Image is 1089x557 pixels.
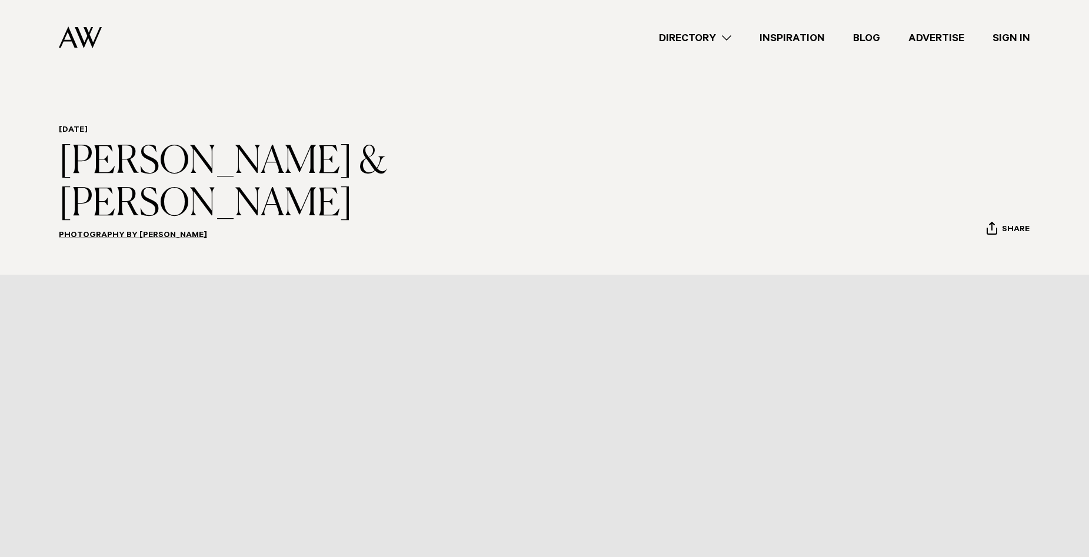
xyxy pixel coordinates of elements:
[645,30,745,46] a: Directory
[59,231,207,241] a: Photography by [PERSON_NAME]
[986,221,1030,239] button: Share
[1002,225,1030,236] span: Share
[894,30,978,46] a: Advertise
[59,141,603,226] h1: [PERSON_NAME] & [PERSON_NAME]
[59,125,603,136] h6: [DATE]
[745,30,839,46] a: Inspiration
[59,26,102,48] img: Auckland Weddings Logo
[978,30,1044,46] a: Sign In
[839,30,894,46] a: Blog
